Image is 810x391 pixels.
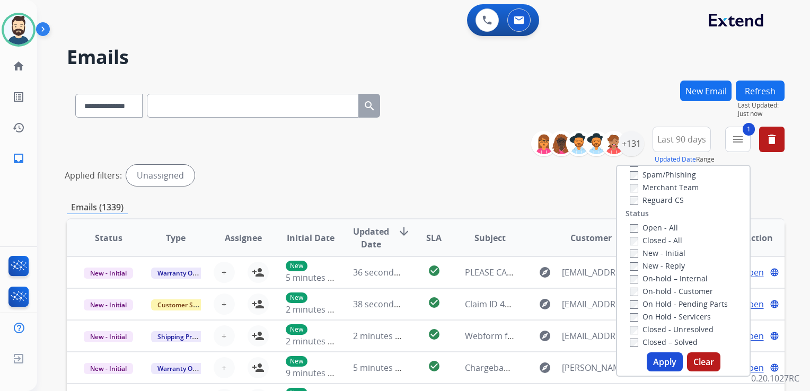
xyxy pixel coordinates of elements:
mat-icon: explore [539,330,551,342]
span: Customer [570,232,612,244]
span: PLEASE CANCEL THE FOLLOWING CLAIMS [465,266,627,278]
span: Shipping Protection [151,331,224,342]
span: [EMAIL_ADDRESS][DOMAIN_NAME] [562,330,632,342]
span: + [222,330,226,342]
input: On Hold - Servicers [630,313,638,322]
input: On-hold – Internal [630,275,638,283]
input: New - Reply [630,262,638,271]
input: Closed - All [630,237,638,245]
span: + [222,298,226,310]
span: Warranty Ops [151,363,206,374]
label: On-hold - Customer [630,286,713,296]
mat-icon: language [770,363,779,372]
span: Range [655,155,715,164]
input: Open - All [630,224,638,233]
label: Reguard CS [630,195,684,205]
input: Reguard CS [630,197,638,205]
span: [EMAIL_ADDRESS][DOMAIN_NAME] [562,266,632,279]
input: On-hold - Customer [630,288,638,296]
mat-icon: explore [539,361,551,374]
span: 2 minutes ago [286,304,342,315]
mat-icon: list_alt [12,91,25,103]
span: Just now [738,110,785,118]
label: Open - All [630,223,678,233]
span: Open [742,298,764,310]
p: New [286,356,307,367]
span: New - Initial [84,363,133,374]
button: New Email [680,81,732,101]
button: + [214,262,235,283]
mat-icon: arrow_downward [398,225,410,238]
span: Last Updated: [738,101,785,110]
span: 5 minutes ago [286,272,342,283]
mat-icon: check_circle [428,264,441,277]
label: Spam/Phishing [630,170,696,180]
span: Webform from [EMAIL_ADDRESS][DOMAIN_NAME] on [DATE] [465,330,705,342]
span: Warranty Ops [151,268,206,279]
label: On Hold - Pending Parts [630,299,728,309]
span: 5 minutes ago [353,362,410,374]
mat-icon: delete [765,133,778,146]
mat-icon: explore [539,298,551,310]
input: New - Initial [630,250,638,258]
mat-icon: person_add [252,298,265,310]
span: Chargeback filed after claim approved for Order 458101184 / [PERSON_NAME] [465,362,774,374]
span: 36 seconds ago [353,266,415,278]
span: New - Initial [84,268,133,279]
button: + [214,325,235,346]
mat-icon: check_circle [428,296,441,309]
div: Unassigned [126,165,195,186]
button: Last 90 days [653,127,711,152]
span: 2 minutes ago [353,330,410,342]
mat-icon: inbox [12,152,25,165]
span: Status [95,232,122,244]
p: New [286,292,307,303]
span: New - Initial [84,331,133,342]
p: New [286,261,307,271]
mat-icon: search [363,100,376,112]
mat-icon: check_circle [428,328,441,341]
span: [PERSON_NAME][EMAIL_ADDRESS][PERSON_NAME][DOMAIN_NAME] [562,361,632,374]
mat-icon: language [770,299,779,309]
span: Type [166,232,186,244]
input: Spam/Phishing [630,171,638,180]
span: 2 minutes ago [286,335,342,347]
span: + [222,266,226,279]
span: New - Initial [84,299,133,310]
span: 1 [743,123,755,136]
mat-icon: home [12,60,25,73]
input: Closed – Solved [630,339,638,347]
label: Closed - All [630,235,682,245]
mat-icon: explore [539,266,551,279]
p: Applied filters: [65,169,122,182]
span: Open [742,361,764,374]
input: Closed - Unresolved [630,326,638,334]
mat-icon: check_circle [428,360,441,372]
span: Assignee [225,232,262,244]
input: Merchant Team [630,184,638,192]
label: On-hold – Internal [630,273,708,283]
p: 0.20.1027RC [751,372,799,385]
button: Apply [647,352,683,371]
label: New - Reply [630,261,685,271]
label: Dev Test [630,157,673,167]
p: New [286,324,307,335]
img: avatar [4,15,33,45]
button: + [214,357,235,378]
mat-icon: history [12,121,25,134]
label: Closed - Unresolved [630,324,714,334]
label: New - Initial [630,248,685,258]
button: 1 [725,127,751,152]
label: Status [626,208,649,219]
input: On Hold - Pending Parts [630,300,638,309]
span: 38 seconds ago [353,298,415,310]
label: On Hold - Servicers [630,312,711,322]
span: 9 minutes ago [286,367,342,379]
p: Emails (1339) [67,201,128,214]
span: Initial Date [287,232,334,244]
span: + [222,361,226,374]
label: Merchant Team [630,182,699,192]
mat-icon: language [770,268,779,277]
span: SLA [426,232,442,244]
h2: Emails [67,47,785,68]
